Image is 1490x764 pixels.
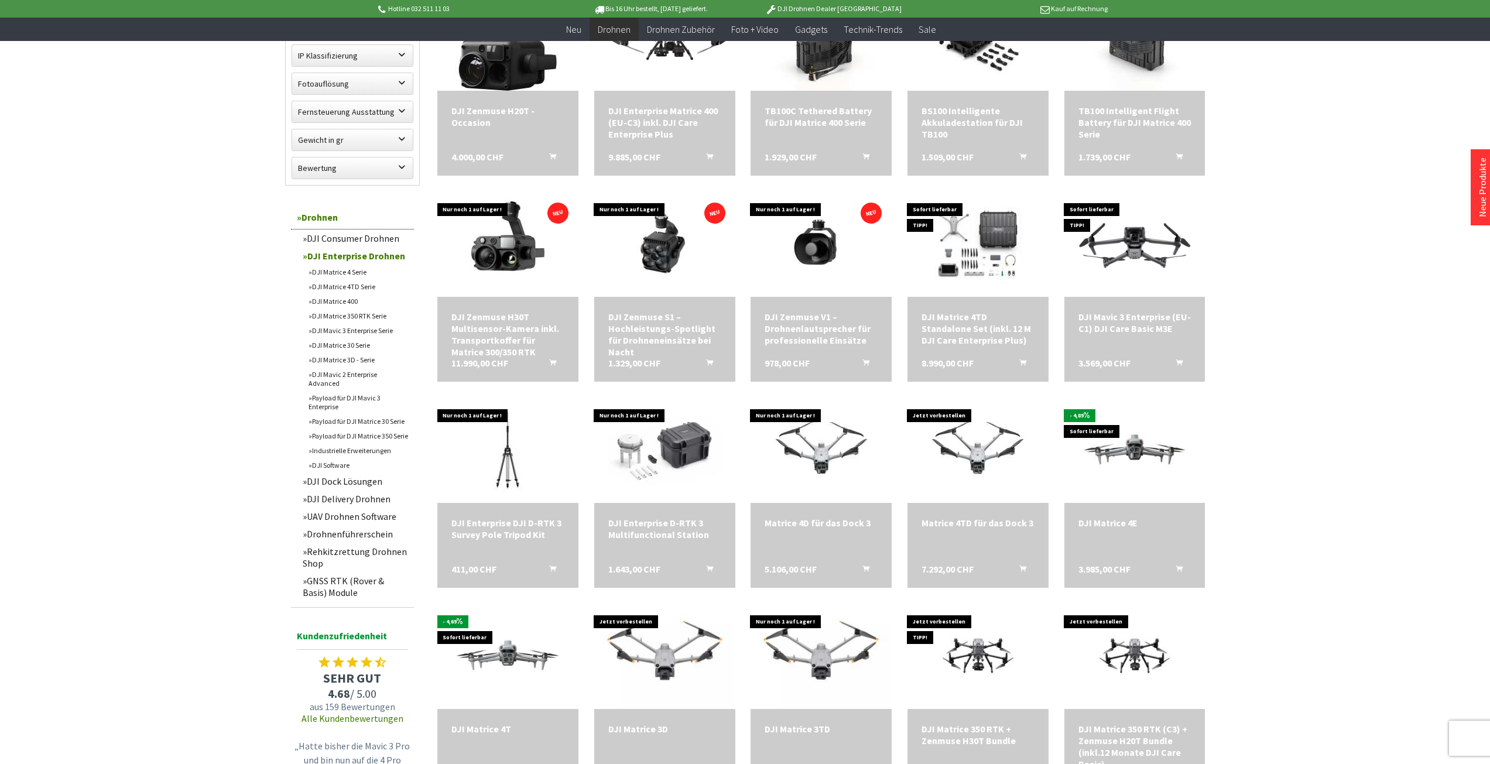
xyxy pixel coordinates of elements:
[303,352,414,367] a: DJI Matrice 3D - Serie
[765,105,878,128] div: TB100C Tethered Battery für DJI Matrice 400 Serie
[639,18,723,42] a: Drohnen Zubehör
[328,686,350,701] span: 4.68
[765,311,878,346] div: DJI Zenmuse V1 – Drohnenlautsprecher für professionelle Einsätze
[451,151,503,163] span: 4.000,00 CHF
[765,517,878,529] div: Matrice 4D für das Dock 3
[297,508,414,525] a: UAV Drohnen Software
[297,543,414,572] a: Rehkitzrettung Drohnen Shop
[1477,157,1488,217] a: Neue Produkte
[297,628,408,650] span: Kundenzufriedenheit
[303,265,414,279] a: DJI Matrice 4 Serie
[907,398,1048,503] img: Matrice 4TD für das Dock 3
[765,105,878,128] a: TB100C Tethered Battery für DJI Matrice 400 Serie 1.929,00 CHF In den Warenkorb
[608,723,721,735] a: DJI Matrice 3D 4.619,00 CHF In den Warenkorb
[608,723,721,735] div: DJI Matrice 3D
[451,357,508,369] span: 11.990,00 CHF
[647,23,715,35] span: Drohnen Zubehör
[608,105,721,140] a: DJI Enterprise Matrice 400 (EU-C3) inkl. DJI Care Enterprise Plus 9.885,00 CHF In den Warenkorb
[1064,410,1205,490] img: DJI Matrice 4E
[608,311,721,358] div: DJI Zenmuse S1 – Hochleistungs-Spotlight für Drohneneinsätze bei Nacht
[291,670,414,686] span: SEHR GUT
[303,294,414,309] a: DJI Matrice 400
[292,157,413,179] label: Bewertung
[303,390,414,414] a: Payload für DJI Mavic 3 Enterprise
[303,443,414,458] a: Industrielle Erweiterungen
[795,23,827,35] span: Gadgets
[907,193,1049,294] img: DJI Matrice 4TD Standalone Set (inkl. 12 M DJI Care Enterprise Plus)
[742,2,924,16] p: DJI Drohnen Dealer [GEOGRAPHIC_DATA]
[303,367,414,390] a: DJI Mavic 2 Enterprise Advanced
[451,517,564,540] a: DJI Enterprise DJI D-RTK 3 Survey Pole Tripod Kit 411,00 CHF In den Warenkorb
[303,309,414,323] a: DJI Matrice 350 RTK Serie
[922,105,1035,140] a: BS100 Intelligente Akkuladestation für DJI TB100 1.509,00 CHF In den Warenkorb
[303,429,414,443] a: Payload für DJI Matrice 350 Serie
[297,490,414,508] a: DJI Delivery Drohnen
[451,105,564,128] div: DJI Zenmuse H20T - Occasion
[731,23,779,35] span: Foto + Video
[292,45,413,66] label: IP Klassifizierung
[835,18,910,42] a: Technik-Trends
[922,517,1035,529] div: Matrice 4TD für das Dock 3
[608,563,660,575] span: 1.643,00 CHF
[451,723,564,735] div: DJI Matrice 4T
[765,311,878,346] a: DJI Zenmuse V1 – Drohnenlautsprecher für professionelle Einsätze 978,00 CHF In den Warenkorb
[292,129,413,150] label: Gewicht in gr
[303,338,414,352] a: DJI Matrice 30 Serie
[1005,563,1033,578] button: In den Warenkorb
[1005,151,1033,166] button: In den Warenkorb
[303,414,414,429] a: Payload für DJI Matrice 30 Serie
[303,279,414,294] a: DJI Matrice 4TD Serie
[765,723,878,735] a: DJI Matrice 3TD 6.689,00 CHF In den Warenkorb
[437,616,578,696] img: DJI Matrice 4T
[376,2,559,16] p: Hotline 032 511 11 03
[451,517,564,540] div: DJI Enterprise DJI D-RTK 3 Survey Pole Tripod Kit
[751,191,892,297] img: DJI Zenmuse V1 – Drohnenlautsprecher für professionelle Einsätze
[922,311,1035,346] a: DJI Matrice 4TD Standalone Set (inkl. 12 M DJI Care Enterprise Plus) 8.990,00 CHF In den Warenkorb
[1078,105,1191,140] div: TB100 Intelligent Flight Battery für DJI Matrice 400 Serie
[1162,563,1190,578] button: In den Warenkorb
[297,472,414,490] a: DJI Dock Lösungen
[925,2,1108,16] p: Kauf auf Rechnung
[922,311,1035,346] div: DJI Matrice 4TD Standalone Set (inkl. 12 M DJI Care Enterprise Plus)
[723,18,787,42] a: Foto + Video
[922,151,974,163] span: 1.509,00 CHF
[535,151,563,166] button: In den Warenkorb
[848,563,876,578] button: In den Warenkorb
[765,723,878,735] div: DJI Matrice 3TD
[558,18,590,42] a: Neu
[1078,357,1131,369] span: 3.569,00 CHF
[566,23,581,35] span: Neu
[451,105,564,128] a: DJI Zenmuse H20T - Occasion 4.000,00 CHF In den Warenkorb
[292,101,413,122] label: Fernsteuerung Ausstattung
[451,563,496,575] span: 411,00 CHF
[922,357,974,369] span: 8.990,00 CHF
[765,357,810,369] span: 978,00 CHF
[1162,357,1190,372] button: In den Warenkorb
[598,23,631,35] span: Drohnen
[692,357,720,372] button: In den Warenkorb
[303,323,414,338] a: DJI Mavic 3 Enterprise Serie
[1078,105,1191,140] a: TB100 Intelligent Flight Battery für DJI Matrice 400 Serie 1.739,00 CHF In den Warenkorb
[1064,204,1205,284] img: DJI Mavic 3 Enterprise (EU-C1) DJI Care Basic M3E
[1064,612,1205,701] img: DJI Matrice 350 RTK (C3) + Zenmuse H20T Bundle (inkl.12 Monate DJI Care Basic)
[848,357,876,372] button: In den Warenkorb
[291,701,414,712] span: aus 159 Bewertungen
[692,151,720,166] button: In den Warenkorb
[437,398,578,503] img: DJI Enterprise DJI D-RTK 3 Survey Pole Tripod Kit
[451,311,564,358] a: DJI Zenmuse H30T Multisensor-Kamera inkl. Transportkoffer für Matrice 300/350 RTK 11.990,00 CHF I...
[751,605,892,707] img: DJI Matrice 3TD
[608,517,721,540] div: DJI Enterprise D-RTK 3 Multifunctional Station
[291,205,414,229] a: Drohnen
[1162,151,1190,166] button: In den Warenkorb
[303,458,414,472] a: DJI Software
[907,612,1049,701] img: DJI Matrice 350 RTK + Zenmuse H30T Bundle
[922,723,1035,746] div: DJI Matrice 350 RTK + Zenmuse H30T Bundle
[1005,357,1033,372] button: In den Warenkorb
[1078,517,1191,529] div: DJI Matrice 4E
[594,398,735,503] img: DJI Enterprise D-RTK 3 Multifunctional Station
[1078,563,1131,575] span: 3.985,00 CHF
[437,191,578,297] img: DJI Zenmuse H30T Multisensor-Kamera inkl. Transportkoffer für Matrice 300/350 RTK
[590,18,639,42] a: Drohnen
[292,73,413,94] label: Fotoauflösung
[922,517,1035,529] a: Matrice 4TD für das Dock 3 7.292,00 CHF In den Warenkorb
